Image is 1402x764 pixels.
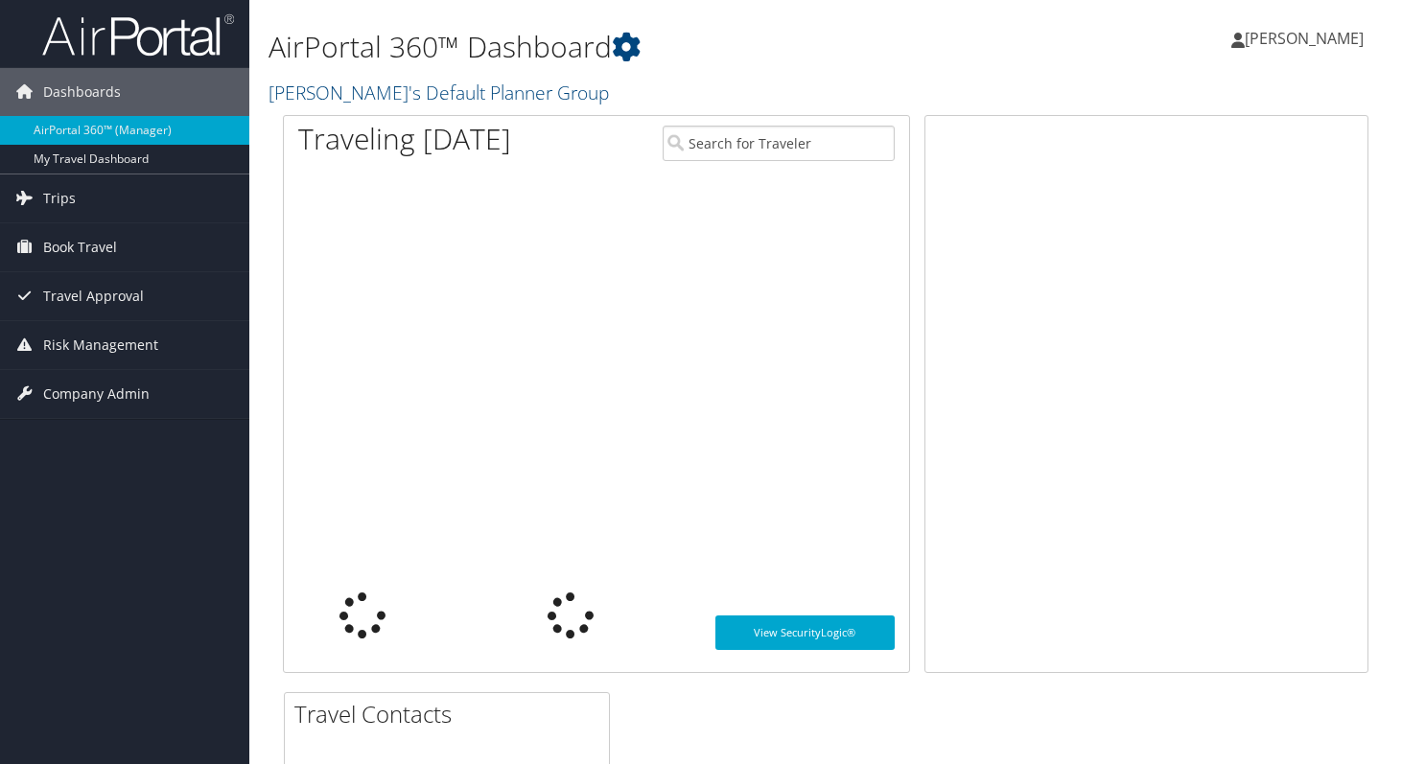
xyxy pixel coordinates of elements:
[715,615,895,650] a: View SecurityLogic®
[43,272,144,320] span: Travel Approval
[43,68,121,116] span: Dashboards
[43,174,76,222] span: Trips
[269,80,614,105] a: [PERSON_NAME]'s Default Planner Group
[43,370,150,418] span: Company Admin
[269,27,1012,67] h1: AirPortal 360™ Dashboard
[1245,28,1364,49] span: [PERSON_NAME]
[42,12,234,58] img: airportal-logo.png
[43,223,117,271] span: Book Travel
[43,321,158,369] span: Risk Management
[1231,10,1383,67] a: [PERSON_NAME]
[663,126,895,161] input: Search for Traveler
[298,119,511,159] h1: Traveling [DATE]
[294,698,609,730] h2: Travel Contacts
